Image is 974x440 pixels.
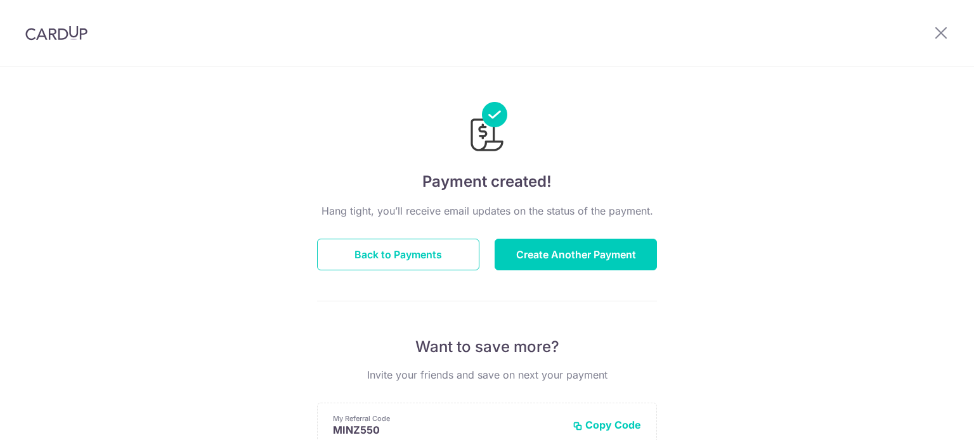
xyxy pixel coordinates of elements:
[25,25,88,41] img: CardUp
[333,424,562,436] p: MINZ550
[317,367,657,382] p: Invite your friends and save on next your payment
[573,418,641,431] button: Copy Code
[317,170,657,193] h4: Payment created!
[317,239,479,270] button: Back to Payments
[317,203,657,218] p: Hang tight, you’ll receive email updates on the status of the payment.
[467,102,507,155] img: Payments
[333,413,562,424] p: My Referral Code
[495,239,657,270] button: Create Another Payment
[317,337,657,357] p: Want to save more?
